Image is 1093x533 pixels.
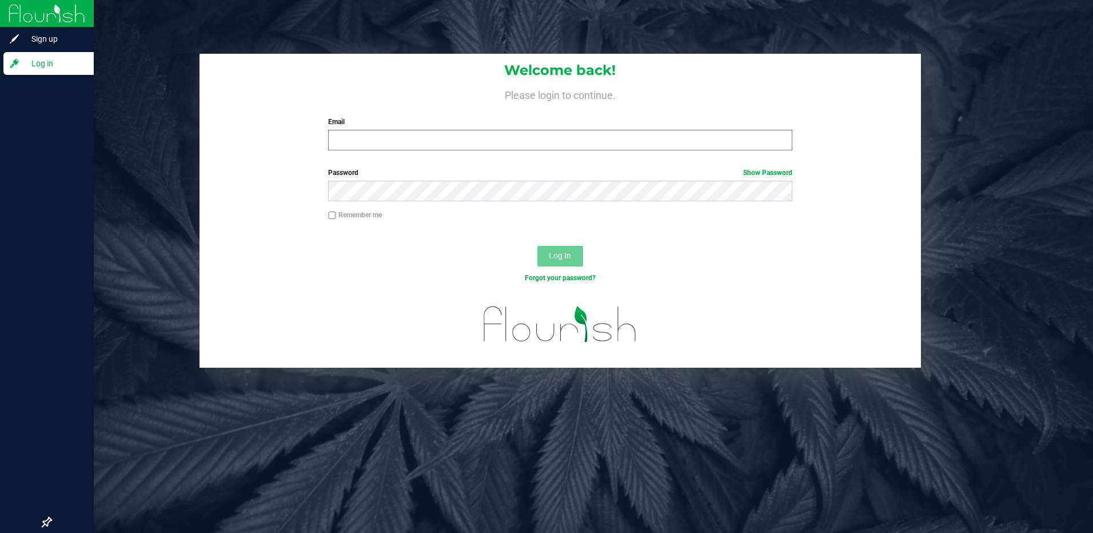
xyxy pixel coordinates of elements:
span: Log In [549,251,571,260]
a: Show Password [743,169,792,177]
a: Forgot your password? [525,274,596,282]
button: Log In [537,246,583,266]
h4: Please login to continue. [200,87,922,101]
input: Remember me [328,212,336,220]
inline-svg: Log in [9,58,20,69]
span: Password [328,169,358,177]
label: Remember me [328,210,382,220]
label: Email [328,117,792,127]
span: Log in [20,57,89,70]
inline-svg: Sign up [9,33,20,45]
img: flourish_logo.svg [470,295,651,353]
span: Sign up [20,32,89,46]
h1: Welcome back! [200,63,922,78]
